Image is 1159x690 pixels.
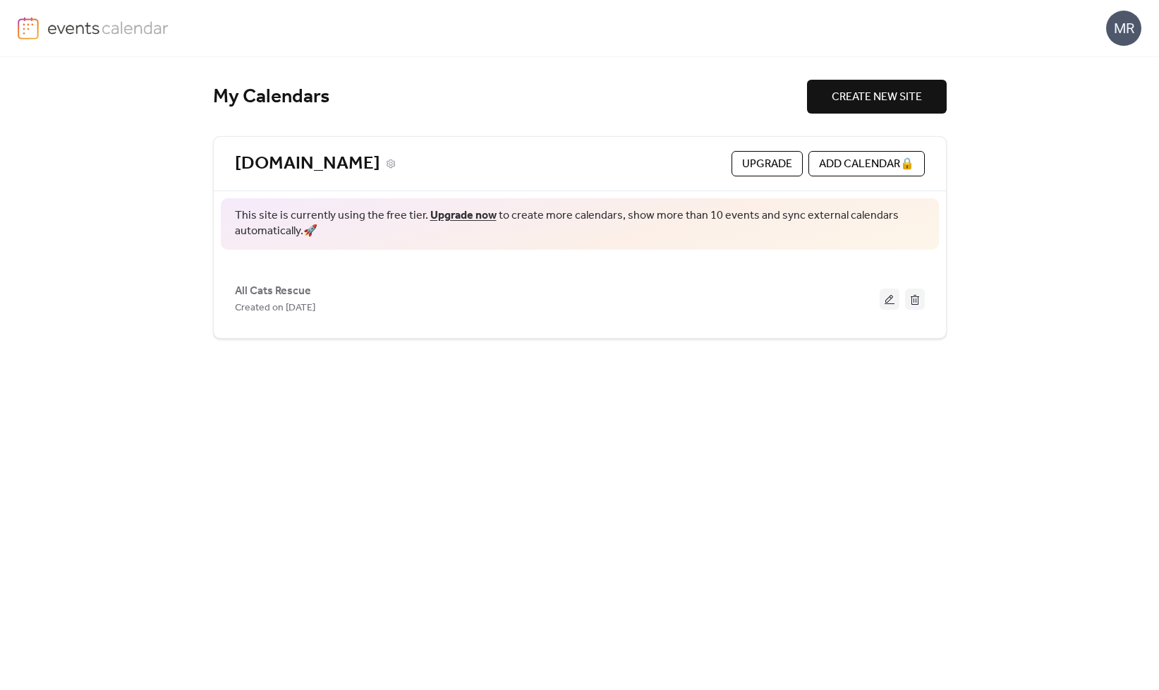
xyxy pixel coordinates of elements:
span: All Cats Rescue [235,283,311,300]
span: Upgrade [742,156,792,173]
span: This site is currently using the free tier. to create more calendars, show more than 10 events an... [235,208,925,240]
img: logo [18,17,39,40]
a: [DOMAIN_NAME] [235,152,380,176]
img: logo-type [47,17,169,38]
a: Upgrade now [430,205,497,226]
span: Created on [DATE] [235,300,315,317]
span: CREATE NEW SITE [832,89,922,106]
div: My Calendars [213,85,807,109]
button: CREATE NEW SITE [807,80,947,114]
a: All Cats Rescue [235,287,311,295]
button: Upgrade [732,151,803,176]
div: MR [1106,11,1141,46]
